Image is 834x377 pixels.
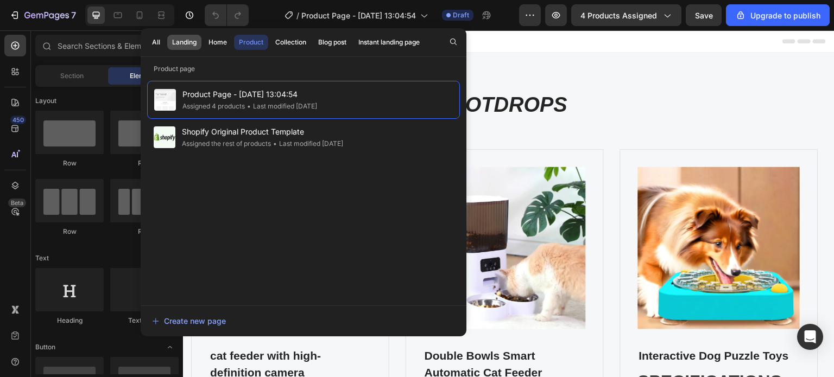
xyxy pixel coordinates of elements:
[35,35,179,56] input: Search Sections & Elements
[172,37,197,47] div: Landing
[318,37,346,47] div: Blog post
[204,35,232,50] button: Home
[35,158,104,168] div: Row
[110,158,179,168] div: Row
[35,253,49,263] span: Text
[35,96,56,106] span: Layout
[152,315,226,327] div: Create new page
[205,4,249,26] div: Undo/Redo
[151,310,456,332] button: Create new page
[270,35,311,50] button: Collection
[147,35,165,50] button: All
[60,71,84,81] span: Section
[35,227,104,237] div: Row
[275,37,306,47] div: Collection
[245,101,317,112] div: Last modified [DATE]
[735,10,820,21] div: Upgrade to publish
[695,11,713,20] span: Save
[35,342,55,352] span: Button
[4,4,81,26] button: 7
[241,316,403,353] a: Double Bowls Smart Automatic Cat Feeder
[141,63,466,74] p: Product page
[182,125,343,138] span: Shopify Original Product Template
[455,316,617,336] a: Interactive Dog Puzzle Toys
[247,102,251,110] span: •
[35,316,104,325] div: Heading
[571,4,681,26] button: 4 products assigned
[234,35,268,50] button: Product
[686,4,722,26] button: Save
[208,37,227,47] div: Home
[273,139,277,148] span: •
[71,9,76,22] p: 7
[301,10,416,21] span: Product Page - [DATE] 13:04:54
[453,10,469,20] span: Draft
[358,37,420,47] div: Instant landing page
[267,63,384,86] i: HOTDROPS
[182,138,271,149] div: Assigned the rest of products
[183,30,834,377] iframe: Design area
[271,138,343,149] div: Last modified [DATE]
[130,71,155,81] span: Element
[8,199,26,207] div: Beta
[455,342,599,361] h1: SPECIFICATIONS
[110,316,179,325] div: Text Block
[353,35,425,50] button: Instant landing page
[182,88,317,101] span: Product Page - [DATE] 13:04:54
[152,37,160,47] div: All
[161,338,179,356] span: Toggle open
[167,35,201,50] button: Landing
[182,101,245,112] div: Assigned 4 products
[726,4,830,26] button: Upgrade to publish
[26,316,188,353] a: cat feeder with high-definition camera
[313,35,351,50] button: Blog post
[296,10,299,21] span: /
[797,324,823,350] div: Open Intercom Messenger
[580,10,657,21] span: 4 products assigned
[10,116,26,124] div: 450
[239,37,263,47] div: Product
[110,227,179,237] div: Row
